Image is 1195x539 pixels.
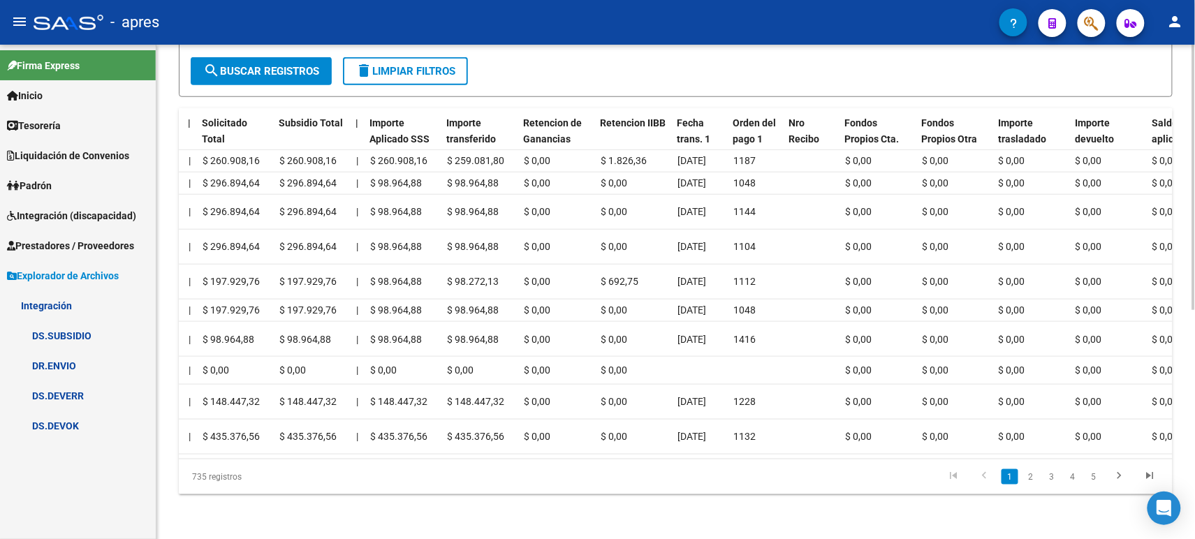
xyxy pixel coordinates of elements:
[1152,241,1179,252] span: $ 0,00
[733,396,756,407] span: 1228
[677,177,706,189] span: [DATE]
[601,276,638,287] span: $ 692,75
[601,241,627,252] span: $ 0,00
[7,118,61,133] span: Tesorería
[203,155,260,166] span: $ 260.908,16
[998,117,1046,145] span: Importe trasladado
[922,276,948,287] span: $ 0,00
[999,431,1025,442] span: $ 0,00
[1152,396,1179,407] span: $ 0,00
[203,62,220,79] mat-icon: search
[1076,276,1102,287] span: $ 0,00
[940,469,967,485] a: go to first page
[594,108,671,170] datatable-header-cell: Retencion IIBB
[789,117,819,145] span: Nro Recibo
[999,276,1025,287] span: $ 0,00
[189,155,191,166] span: |
[189,241,191,252] span: |
[733,276,756,287] span: 1112
[1076,431,1102,442] span: $ 0,00
[447,206,499,217] span: $ 98.964,88
[1152,155,1179,166] span: $ 0,00
[7,178,52,193] span: Padrón
[999,241,1025,252] span: $ 0,00
[1076,155,1102,166] span: $ 0,00
[601,177,627,189] span: $ 0,00
[999,334,1025,345] span: $ 0,00
[601,431,627,442] span: $ 0,00
[370,206,422,217] span: $ 98.964,88
[1152,431,1179,442] span: $ 0,00
[279,431,337,442] span: $ 435.376,56
[447,431,504,442] span: $ 435.376,56
[1076,334,1102,345] span: $ 0,00
[922,431,948,442] span: $ 0,00
[733,334,756,345] span: 1416
[203,276,260,287] span: $ 197.929,76
[203,206,260,217] span: $ 296.894,64
[1152,304,1179,316] span: $ 0,00
[524,334,550,345] span: $ 0,00
[182,108,196,170] datatable-header-cell: |
[370,396,427,407] span: $ 148.447,32
[845,304,872,316] span: $ 0,00
[364,108,441,170] datatable-header-cell: Importe Aplicado SSS
[1041,465,1062,489] li: page 3
[447,396,504,407] span: $ 148.447,32
[279,117,343,128] span: Subsidio Total
[845,206,872,217] span: $ 0,00
[601,155,647,166] span: $ 1.826,36
[922,364,948,376] span: $ 0,00
[845,177,872,189] span: $ 0,00
[189,177,191,189] span: |
[921,117,977,161] span: Fondos Propios Otra Cta.
[971,469,997,485] a: go to previous page
[922,334,948,345] span: $ 0,00
[7,88,43,103] span: Inicio
[1076,177,1102,189] span: $ 0,00
[845,155,872,166] span: $ 0,00
[441,108,518,170] datatable-header-cell: Importe transferido
[202,117,247,145] span: Solicitado Total
[733,117,776,145] span: Orden del pago 1
[203,396,260,407] span: $ 148.447,32
[1022,469,1039,485] a: 2
[447,276,499,287] span: $ 98.272,13
[447,364,474,376] span: $ 0,00
[523,117,582,145] span: Retencion de Ganancias
[1076,364,1102,376] span: $ 0,00
[845,241,872,252] span: $ 0,00
[279,206,337,217] span: $ 296.894,64
[999,206,1025,217] span: $ 0,00
[189,396,191,407] span: |
[677,334,706,345] span: [DATE]
[447,304,499,316] span: $ 98.964,88
[196,108,273,170] datatable-header-cell: Solicitado Total
[601,206,627,217] span: $ 0,00
[1043,469,1060,485] a: 3
[356,206,358,217] span: |
[343,57,468,85] button: Limpiar filtros
[524,241,550,252] span: $ 0,00
[7,238,134,253] span: Prestadores / Proveedores
[916,108,992,170] datatable-header-cell: Fondos Propios Otra Cta.
[447,177,499,189] span: $ 98.964,88
[733,155,756,166] span: 1187
[733,431,756,442] span: 1132
[189,276,191,287] span: |
[601,364,627,376] span: $ 0,00
[203,304,260,316] span: $ 197.929,76
[203,364,229,376] span: $ 0,00
[370,334,422,345] span: $ 98.964,88
[110,7,159,38] span: - apres
[1076,304,1102,316] span: $ 0,00
[922,304,948,316] span: $ 0,00
[356,396,358,407] span: |
[845,431,872,442] span: $ 0,00
[279,155,337,166] span: $ 260.908,16
[11,13,28,30] mat-icon: menu
[733,241,756,252] span: 1104
[189,206,191,217] span: |
[279,241,337,252] span: $ 296.894,64
[1167,13,1184,30] mat-icon: person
